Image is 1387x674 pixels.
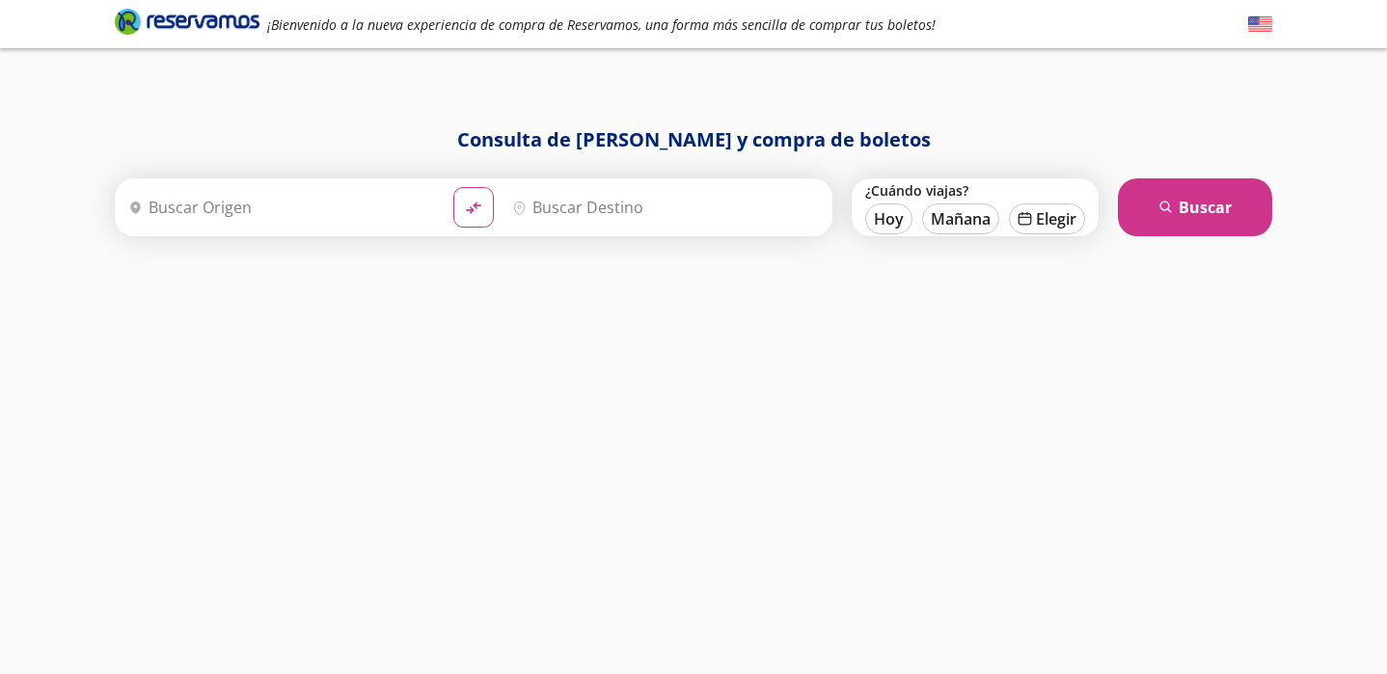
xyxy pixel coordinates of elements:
em: ¡Bienvenido a la nueva experiencia de compra de Reservamos, una forma más sencilla de comprar tus... [267,15,936,34]
label: ¿Cuándo viajas? [865,181,1085,200]
button: Hoy [865,203,912,234]
button: English [1248,13,1272,37]
h1: Consulta de [PERSON_NAME] y compra de boletos [115,125,1272,154]
a: Brand Logo [115,7,259,41]
button: Buscar [1118,178,1272,236]
i: Brand Logo [115,7,259,36]
button: Elegir [1009,203,1085,234]
button: Mañana [922,203,999,234]
input: Buscar Destino [504,183,822,231]
input: Buscar Origen [121,183,438,231]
